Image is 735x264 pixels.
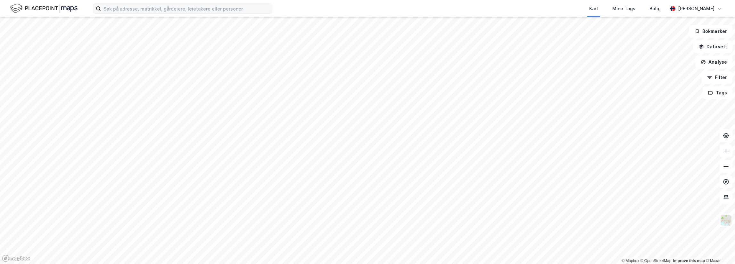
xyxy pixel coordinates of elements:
[703,233,735,264] div: Kontrollprogram for chat
[2,255,30,262] a: Mapbox homepage
[612,5,635,12] div: Mine Tags
[689,25,732,38] button: Bokmerker
[640,259,672,263] a: OpenStreetMap
[622,259,639,263] a: Mapbox
[678,5,714,12] div: [PERSON_NAME]
[649,5,661,12] div: Bolig
[101,4,272,13] input: Søk på adresse, matrikkel, gårdeiere, leietakere eller personer
[673,259,705,263] a: Improve this map
[703,86,732,99] button: Tags
[720,214,732,226] img: Z
[693,40,732,53] button: Datasett
[703,233,735,264] iframe: Chat Widget
[702,71,732,84] button: Filter
[695,56,732,68] button: Analyse
[10,3,78,14] img: logo.f888ab2527a4732fd821a326f86c7f29.svg
[589,5,598,12] div: Kart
